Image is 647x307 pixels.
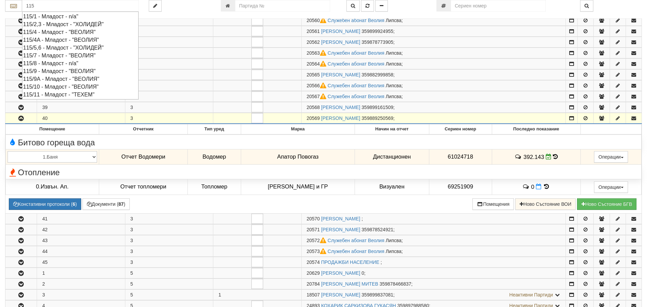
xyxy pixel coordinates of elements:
td: Апатор Повогаз [241,149,355,165]
span: Отчет топломери [120,183,166,190]
span: 359882999858 [362,72,393,77]
td: 3 [37,289,125,300]
a: [PERSON_NAME] [321,216,360,221]
button: Констативни протоколи (6) [9,198,81,210]
td: Топломер [187,179,241,195]
td: 3 [125,224,213,235]
a: Служебен абонат Веолия [328,94,384,99]
td: 3 [125,91,213,102]
td: ; [301,91,565,102]
td: ; [301,278,565,289]
span: Отчет Водомери [121,153,165,160]
span: Отопление [7,168,60,177]
td: 3 [125,246,213,256]
td: ; [301,59,565,69]
div: 115/2,3 - Младост - "ХОЛИДЕЙ" [23,20,138,28]
span: 359899837081 [362,292,393,297]
td: 3 [125,257,213,267]
td: 3 [125,48,213,58]
td: 3 [125,80,213,91]
td: 1 [37,268,125,278]
td: 3 [125,102,213,113]
td: 41 [37,213,125,224]
td: 3 [125,213,213,224]
a: [PERSON_NAME] [321,72,360,77]
td: Визуален [355,179,429,195]
td: ; [301,235,565,246]
span: Липсва [385,94,401,99]
span: Партида № [307,259,320,265]
a: [PERSON_NAME] [321,270,360,276]
button: Помещения [472,198,514,210]
td: 45 [37,257,125,267]
i: Редакция Отчет [546,154,552,160]
span: История на забележките [522,183,531,190]
span: 359878773905 [362,39,393,45]
span: История на показанията [543,183,550,190]
a: [PERSON_NAME] [321,29,360,34]
div: 115/1 - Младост - n/a" [23,13,138,20]
span: 392.143 [523,153,544,160]
td: [PERSON_NAME] и ГР [241,179,355,195]
div: 115/10 - Младост - "ВЕОЛИЯ" [23,83,138,91]
span: Партида № [307,29,320,34]
td: 3 [125,70,213,80]
a: [PERSON_NAME] МИТЕВ [321,281,378,287]
a: [PERSON_NAME] [321,115,360,121]
td: 43 [37,235,125,246]
td: 5 [125,268,213,278]
button: Операции [594,181,628,193]
td: 40 [37,113,125,124]
span: 359899161509 [362,105,393,110]
td: 5 [125,289,213,300]
span: Битово гореща вода [7,138,95,147]
a: [PERSON_NAME] [321,105,360,110]
span: Партида № [307,94,328,99]
th: Начин на отчет [355,124,429,134]
span: 359878524921 [362,227,393,232]
a: Служебен абонат Веолия [328,18,384,23]
span: Липсва [385,83,401,88]
td: ; [301,15,565,26]
span: Партида № [307,115,320,121]
button: Новo Състояние БГВ [577,198,636,210]
button: Документи (87) [83,198,130,210]
span: Партида № [307,50,328,56]
span: Партида № [307,216,320,221]
button: Операции [594,151,628,163]
td: ; [301,213,565,224]
td: ; [301,26,565,37]
th: Сериен номер [429,124,492,134]
th: Последно показание [492,124,580,134]
td: Дистанционен [355,149,429,165]
th: Отчетник [99,124,187,134]
span: 359878466837 [379,281,411,287]
a: [PERSON_NAME] [321,227,360,232]
td: 3 [125,15,213,26]
span: Партида № [307,281,320,287]
span: 61024718 [448,153,473,160]
a: Служебен абонат Веолия [328,61,384,67]
td: ; [301,224,565,235]
td: Водомер [187,149,241,165]
span: Партида № [307,61,328,67]
button: Ново Състояние ВОИ [515,198,576,210]
td: ; [301,289,565,300]
span: Партида № [307,238,328,243]
div: 115/5,6 - Младост - "ХОЛИДЕЙ" [23,44,138,52]
span: Липсва [385,249,401,254]
td: ; [301,48,565,58]
span: Партида № [307,39,320,45]
div: 115/4 - Младост - "ВЕОЛИЯ" [23,28,138,36]
div: 115/9А - Младост - "ВЕОЛИЯ" [23,75,138,83]
i: Нов Отчет към 29/08/2025 [536,184,541,189]
td: 3 [125,113,213,124]
td: 44 [37,246,125,256]
span: Неактивни Партиди [509,292,553,297]
td: ; [301,268,565,278]
td: 5 [125,278,213,289]
td: 39 [37,102,125,113]
span: 0 [531,183,534,190]
span: 0 [362,270,364,276]
a: Служебен абонат Веолия [328,238,384,243]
